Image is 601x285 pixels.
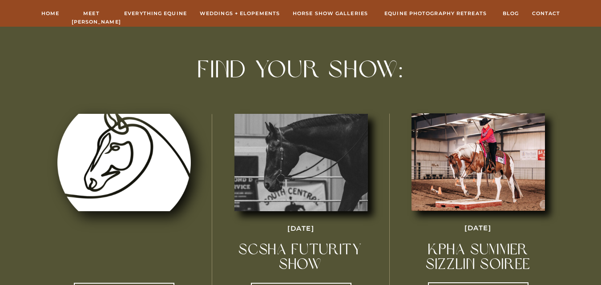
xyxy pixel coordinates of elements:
a: hORSE sHOW gALLERIES [291,9,370,17]
a: Meet [PERSON_NAME] [72,9,112,17]
a: Home [41,9,60,17]
h2: KPHA Summer sizzlin soiree [396,242,561,273]
h1: Find your show: [93,58,508,80]
a: Everything Equine [123,9,188,17]
a: KPHA Summersizzlin soiree [396,242,561,273]
p: [DATE] [439,222,517,232]
p: [DATE] [262,223,340,233]
a: Blog [502,9,520,17]
h2: SCSHA Futurity Show [220,242,381,273]
a: Equine Photography Retreats [381,9,490,17]
a: Contact [532,9,561,17]
a: Weddings + Elopements [200,9,280,17]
